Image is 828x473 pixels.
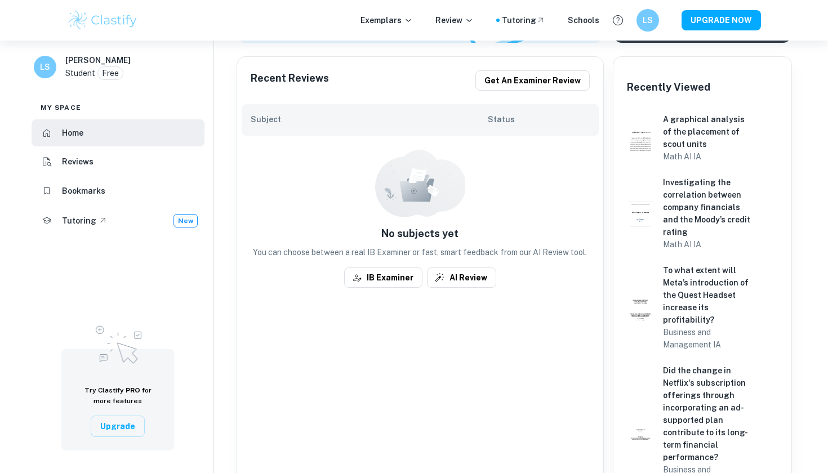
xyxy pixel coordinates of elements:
[251,113,488,126] h6: Subject
[62,215,96,227] h6: Tutoring
[427,267,496,288] button: AI Review
[663,113,753,150] h6: A graphical analysis of the placement of scout units
[65,67,95,79] p: Student
[62,185,105,197] h6: Bookmarks
[251,70,329,91] h6: Recent Reviews
[568,14,599,26] a: Schools
[642,14,655,26] h6: LS
[102,67,119,79] p: Free
[242,246,599,258] p: You can choose between a real IB Examiner or fast, smart feedback from our AI Review tool.
[41,102,81,113] span: My space
[242,226,599,242] h6: No subjects yet
[682,10,761,30] button: UPGRADE NOW
[627,294,654,321] img: Business and Management IA example thumbnail: To what extent will Meta’s introduction
[174,216,197,226] span: New
[663,150,753,163] h6: Math AI IA
[488,113,590,126] h6: Status
[663,364,753,463] h6: Did the change in Netflix's subscription offerings through incorporating an ad-supported plan con...
[663,176,753,238] h6: Investigating the correlation between company financials and the Moody’s credit rating
[627,413,654,440] img: Business and Management IA example thumbnail: Did the change in Netflix's subscription
[663,326,753,351] h6: Business and Management IA
[344,267,422,288] button: IB Examiner
[502,14,545,26] a: Tutoring
[126,386,140,394] span: PRO
[32,177,204,204] a: Bookmarks
[663,238,753,251] h6: Math AI IA
[32,119,204,146] a: Home
[39,61,52,73] h6: LS
[622,172,782,255] a: Math AI IA example thumbnail: Investigating the correlation between coInvestigating the correlati...
[636,9,659,32] button: LS
[608,11,627,30] button: Help and Feedback
[32,149,204,176] a: Reviews
[622,260,782,355] a: Business and Management IA example thumbnail: To what extent will Meta’s introduction To what ext...
[627,79,710,95] h6: Recently Viewed
[62,155,94,168] h6: Reviews
[91,416,145,437] button: Upgrade
[90,319,146,367] img: Upgrade to Pro
[65,54,131,66] h6: [PERSON_NAME]
[62,127,83,139] h6: Home
[360,14,413,26] p: Exemplars
[627,124,654,151] img: Math AI IA example thumbnail: A graphical analysis of the placement of
[663,264,753,326] h6: To what extent will Meta’s introduction of the Quest Headset increase its profitability?
[622,109,782,167] a: Math AI IA example thumbnail: A graphical analysis of the placement ofA graphical analysis of the...
[75,385,161,407] h6: Try Clastify for more features
[32,207,204,235] a: TutoringNew
[475,70,590,91] button: Get an examiner review
[67,9,139,32] img: Clastify logo
[435,14,474,26] p: Review
[627,200,654,227] img: Math AI IA example thumbnail: Investigating the correlation between co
